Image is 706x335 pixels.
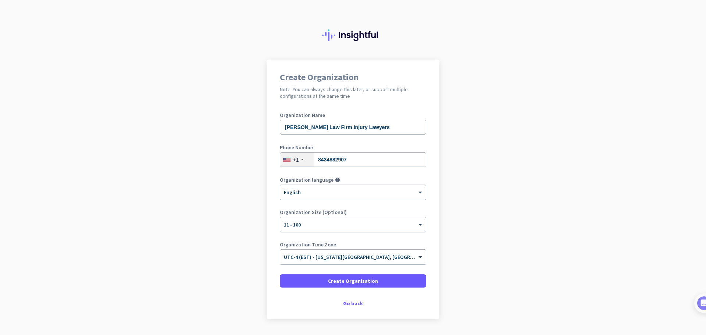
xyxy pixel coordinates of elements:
[280,145,426,150] label: Phone Number
[280,177,334,182] label: Organization language
[280,86,426,99] h2: Note: You can always change this later, or support multiple configurations at the same time
[280,274,426,288] button: Create Organization
[328,277,378,285] span: Create Organization
[280,152,426,167] input: 201-555-0123
[280,73,426,82] h1: Create Organization
[280,210,426,215] label: Organization Size (Optional)
[280,242,426,247] label: Organization Time Zone
[293,156,299,163] div: +1
[280,301,426,306] div: Go back
[280,120,426,135] input: What is the name of your organization?
[322,29,384,41] img: Insightful
[335,177,340,182] i: help
[280,113,426,118] label: Organization Name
